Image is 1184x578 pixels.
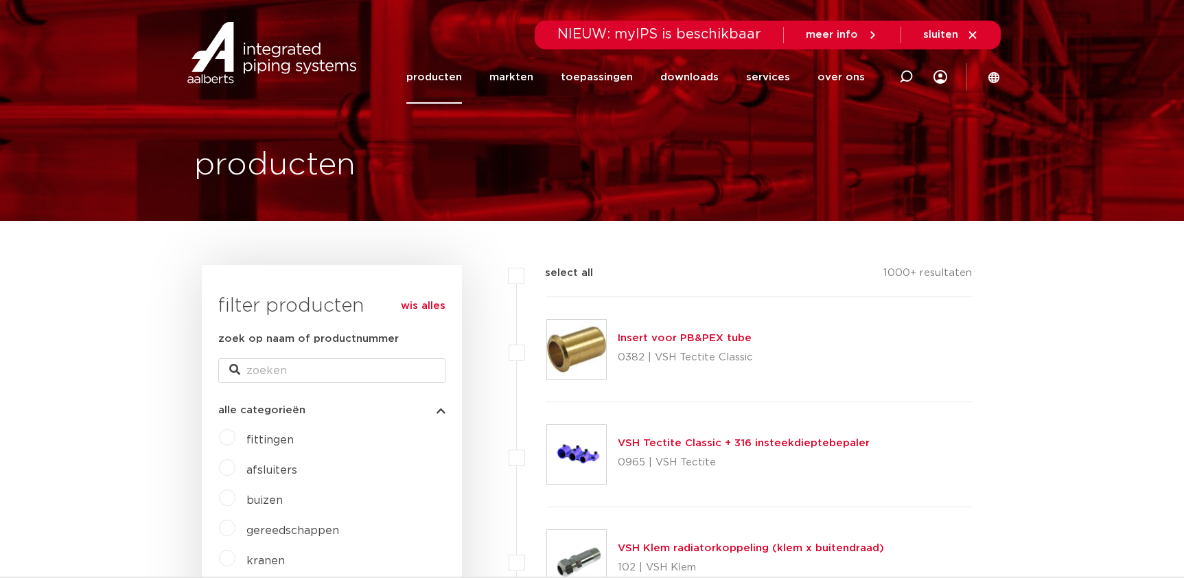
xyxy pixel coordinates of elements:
[218,331,399,347] label: zoek op naam of productnummer
[246,435,294,446] a: fittingen
[923,30,958,40] span: sluiten
[406,51,865,104] nav: Menu
[806,30,858,40] span: meer info
[246,465,297,476] a: afsluiters
[401,298,445,314] a: wis alles
[547,425,606,484] img: Thumbnail for VSH Tectite Classic + 316 insteekdieptebepaler
[618,543,884,553] a: VSH Klem radiatorkoppeling (klem x buitendraad)
[218,405,445,415] button: alle categorieën
[561,51,633,104] a: toepassingen
[194,143,356,187] h1: producten
[524,265,593,281] label: select all
[883,265,972,286] p: 1000+ resultaten
[557,27,761,41] span: NIEUW: myIPS is beschikbaar
[806,29,879,41] a: meer info
[246,495,283,506] a: buizen
[746,51,790,104] a: services
[218,405,305,415] span: alle categorieën
[547,320,606,379] img: Thumbnail for Insert voor PB&PEX tube
[246,555,285,566] a: kranen
[817,51,865,104] a: over ons
[923,29,979,41] a: sluiten
[618,333,752,343] a: Insert voor PB&PEX tube
[618,452,870,474] p: 0965 | VSH Tectite
[489,51,533,104] a: markten
[218,358,445,383] input: zoeken
[618,347,753,369] p: 0382 | VSH Tectite Classic
[406,51,462,104] a: producten
[218,292,445,320] h3: filter producten
[660,51,719,104] a: downloads
[618,438,870,448] a: VSH Tectite Classic + 316 insteekdieptebepaler
[246,525,339,536] a: gereedschappen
